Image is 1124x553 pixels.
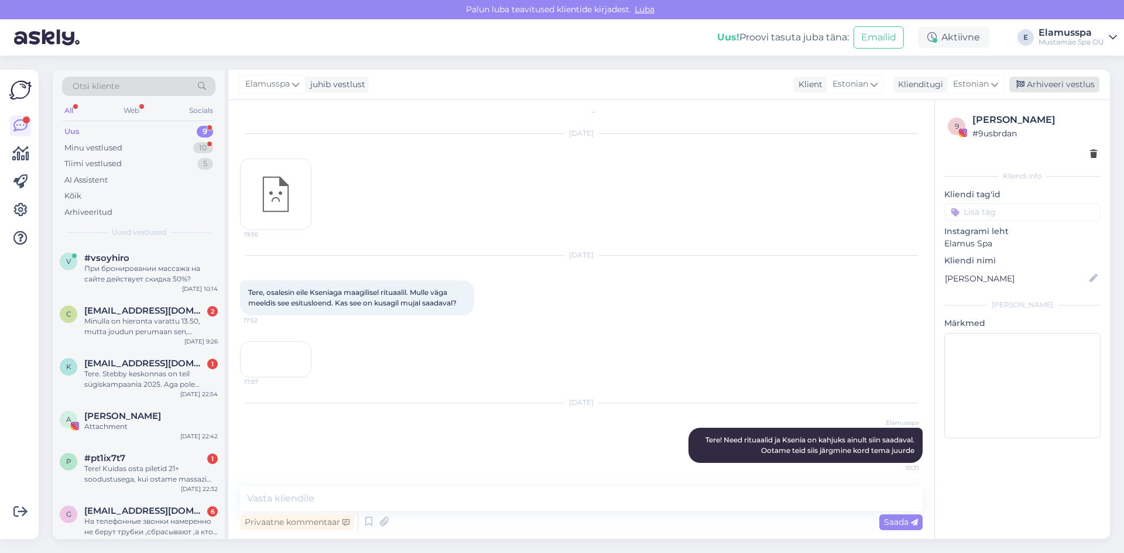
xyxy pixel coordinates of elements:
[944,203,1101,221] input: Lisa tag
[854,26,904,49] button: Emailid
[193,142,213,154] div: 10
[181,485,218,493] div: [DATE] 22:32
[66,257,71,266] span: v
[245,78,290,91] span: Elamusspa
[794,78,823,91] div: Klient
[62,103,76,118] div: All
[207,506,218,517] div: 6
[207,306,218,317] div: 2
[1017,29,1034,46] div: E
[240,250,923,260] div: [DATE]
[944,225,1101,238] p: Instagrami leht
[306,78,365,91] div: juhib vestlust
[9,79,32,101] img: Askly Logo
[66,362,71,371] span: k
[972,113,1097,127] div: [PERSON_NAME]
[944,255,1101,267] p: Kliendi nimi
[84,358,206,369] span: kiisu.miisu112@gmail.com
[1009,77,1099,92] div: Arhiveeri vestlus
[84,263,218,284] div: При бронировании массажа на сайте действует скидка 50%?
[64,126,80,138] div: Uus
[717,30,849,44] div: Proovi tasuta juba täna:
[918,27,989,48] div: Aktiivne
[73,80,119,92] span: Otsi kliente
[944,171,1101,181] div: Kliendi info
[1039,28,1104,37] div: Elamusspa
[84,253,129,263] span: #vsoyhiro
[248,288,457,307] span: Tere, osalesin eile Kseniaga maagilisel rituaalil. Mulle väga meeldis see esitusloend. Kas see on...
[84,506,206,516] span: gguudd@mail.ru
[244,230,288,239] span: 19:56
[944,188,1101,201] p: Kliendi tag'id
[187,103,215,118] div: Socials
[64,142,122,154] div: Minu vestlused
[64,158,122,170] div: Tiimi vestlused
[84,516,218,537] div: На телефонные звонки намеренно не берут трубки ,сбрасывают ,а кто мне деньги вернет за мой куплен...
[875,418,919,427] span: Elamusspa
[184,337,218,346] div: [DATE] 9:26
[84,411,161,421] span: Anita
[84,463,218,485] div: Tere! Kuidas osta piletid 21+ soodustusega, kui ostame massazi hooldused?
[182,284,218,293] div: [DATE] 10:14
[182,537,218,546] div: [DATE] 19:53
[84,316,218,337] div: Minulla on hieronta varattu 13.50, mutta joudun perumaan sen, [PERSON_NAME] flunssassa/kuumeessa.
[66,310,71,318] span: c
[884,517,918,527] span: Saada
[1039,37,1104,47] div: Mustamäe Spa OÜ
[197,158,213,170] div: 5
[705,435,916,455] span: Tere! Need rituaalid ja Ksenia on kahjuks ainult siin saadaval. Ootame teid siis järgmine kord te...
[240,128,923,139] div: [DATE]
[717,32,739,43] b: Uus!
[875,463,919,472] span: 10:31
[945,272,1087,285] input: Lisa nimi
[1039,28,1117,47] a: ElamusspaMustamäe Spa OÜ
[955,122,959,130] span: 9
[121,103,142,118] div: Web
[944,238,1101,250] p: Elamus Spa
[972,127,1097,140] div: # 9usbrdan
[64,174,108,186] div: AI Assistent
[207,454,218,464] div: 1
[66,415,71,424] span: A
[112,227,166,238] span: Uued vestlused
[893,78,943,91] div: Klienditugi
[197,126,213,138] div: 9
[180,390,218,399] div: [DATE] 22:54
[66,457,71,466] span: p
[944,300,1101,310] div: [PERSON_NAME]
[180,432,218,441] div: [DATE] 22:42
[240,397,923,408] div: [DATE]
[944,317,1101,329] p: Märkmed
[832,78,868,91] span: Estonian
[207,359,218,369] div: 1
[84,305,206,316] span: com.elamusspa-ee@viskibunkkeri.fi
[84,369,218,390] div: Tere. Stebby keskonnas on teil sügiskampaania 2025. Aga pole kirjeldust, kas 21+ E-R 10-00 hind 3...
[244,377,288,386] span: 17:57
[953,78,989,91] span: Estonian
[84,421,218,432] div: Attachment
[84,453,125,463] span: #pt1ix7t7
[244,316,287,325] span: 17:52
[64,190,81,202] div: Kõik
[66,510,71,518] span: g
[240,514,354,530] div: Privaatne kommentaar
[64,207,112,218] div: Arhiveeritud
[631,4,658,15] span: Luba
